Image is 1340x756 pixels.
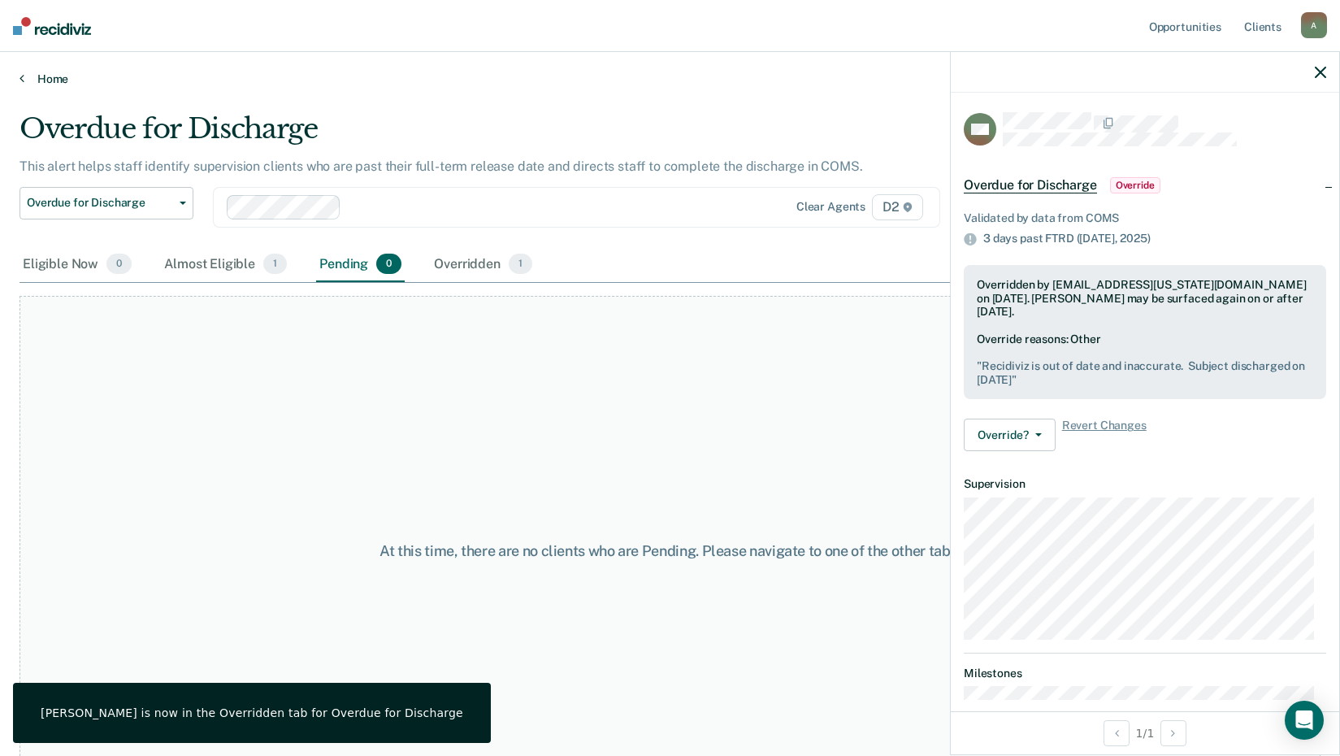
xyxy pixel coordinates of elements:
div: Overdue for DischargeOverride [951,159,1339,211]
div: Override reasons: Other [977,332,1313,386]
a: Home [20,72,1320,86]
div: Pending [316,247,405,283]
span: 1 [509,254,532,275]
span: 2025) [1120,232,1150,245]
div: [PERSON_NAME] is now in the Overridden tab for Overdue for Discharge [41,706,463,720]
span: Override [1110,177,1160,193]
button: Override? [964,419,1056,451]
div: 1 / 1 [951,711,1339,754]
div: A [1301,12,1327,38]
span: D2 [872,194,923,220]
div: Validated by data from COMS [964,211,1326,225]
span: 0 [106,254,132,275]
div: At this time, there are no clients who are Pending. Please navigate to one of the other tabs. [345,542,995,560]
span: 1 [263,254,287,275]
dt: Supervision [964,477,1326,491]
span: Overdue for Discharge [27,196,173,210]
dt: Milestones [964,667,1326,680]
button: Previous Opportunity [1104,720,1130,746]
div: 3 days past FTRD ([DATE], [983,232,1326,245]
div: Overdue for Discharge [20,112,1025,159]
div: Almost Eligible [161,247,290,283]
pre: " Recidiviz is out of date and inaccurate. Subject discharged on [DATE] " [977,359,1313,387]
span: 0 [376,254,401,275]
div: Clear agents [796,200,865,214]
img: Recidiviz [13,17,91,35]
p: This alert helps staff identify supervision clients who are past their full-term release date and... [20,159,863,174]
span: Overdue for Discharge [964,177,1097,193]
div: Overridden by [EMAIL_ADDRESS][US_STATE][DOMAIN_NAME] on [DATE]. [PERSON_NAME] may be surfaced aga... [977,278,1313,319]
button: Next Opportunity [1160,720,1186,746]
span: Revert Changes [1062,419,1147,451]
div: Overridden [431,247,536,283]
div: Eligible Now [20,247,135,283]
div: Open Intercom Messenger [1285,701,1324,740]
